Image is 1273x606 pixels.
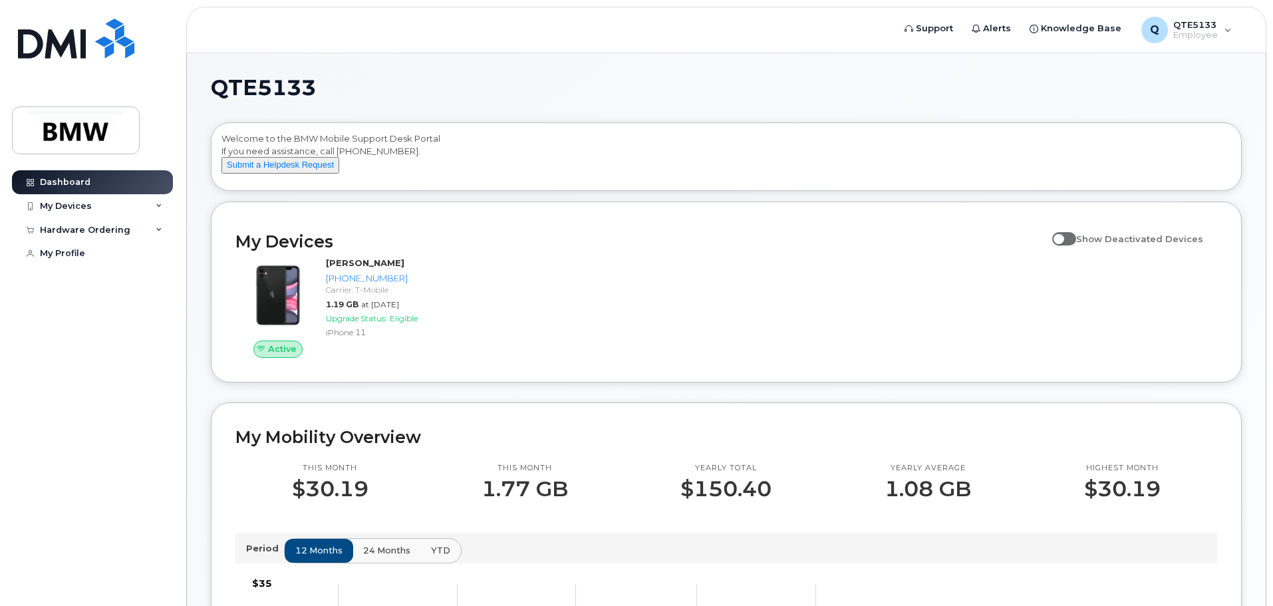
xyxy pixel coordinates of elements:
[326,327,464,338] div: iPhone 11
[246,263,310,327] img: iPhone_11.jpg
[211,78,316,98] span: QTE5133
[326,313,387,323] span: Upgrade Status:
[363,544,410,557] span: 24 months
[1084,463,1161,474] p: Highest month
[221,157,339,174] button: Submit a Helpdesk Request
[482,477,568,501] p: 1.77 GB
[326,299,358,309] span: 1.19 GB
[221,159,339,170] a: Submit a Helpdesk Request
[680,477,772,501] p: $150.40
[292,463,368,474] p: This month
[252,577,272,589] tspan: $35
[390,313,418,323] span: Eligible
[1084,477,1161,501] p: $30.19
[246,542,284,555] p: Period
[235,231,1046,251] h2: My Devices
[885,463,971,474] p: Yearly average
[326,284,464,295] div: Carrier: T-Mobile
[680,463,772,474] p: Yearly total
[1052,226,1063,237] input: Show Deactivated Devices
[431,544,450,557] span: YTD
[361,299,399,309] span: at [DATE]
[292,477,368,501] p: $30.19
[268,343,297,355] span: Active
[235,257,469,358] a: Active[PERSON_NAME][PHONE_NUMBER]Carrier: T-Mobile1.19 GBat [DATE]Upgrade Status:EligibleiPhone 11
[326,257,404,268] strong: [PERSON_NAME]
[221,132,1231,186] div: Welcome to the BMW Mobile Support Desk Portal If you need assistance, call [PHONE_NUMBER].
[482,463,568,474] p: This month
[885,477,971,501] p: 1.08 GB
[1076,233,1203,244] span: Show Deactivated Devices
[326,272,464,285] div: [PHONE_NUMBER]
[235,427,1217,447] h2: My Mobility Overview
